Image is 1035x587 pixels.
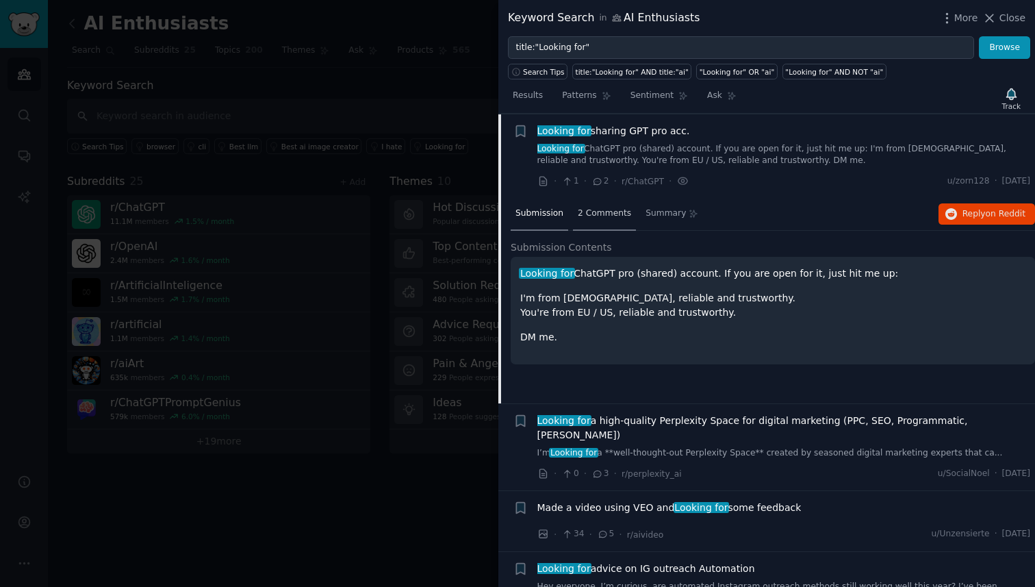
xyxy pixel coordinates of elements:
[707,90,722,102] span: Ask
[554,466,557,481] span: ·
[702,85,741,113] a: Ask
[614,466,617,481] span: ·
[536,563,592,574] span: Looking for
[537,501,802,515] a: Made a video using VEO andLooking forsome feedback
[519,268,575,279] span: Looking for
[584,174,587,188] span: ·
[619,527,622,542] span: ·
[995,528,997,540] span: ·
[537,143,1031,167] a: Looking forChatGPT pro (shared) account. If you are open for it, just hit me up: I'm from [DEMOGR...
[997,84,1025,113] button: Track
[669,174,672,188] span: ·
[630,90,674,102] span: Sentiment
[576,67,689,77] div: title:"Looking for" AND title:"ai"
[562,90,596,102] span: Patterns
[536,144,585,153] span: Looking for
[537,414,1031,442] a: Looking fora high-quality Perplexity Space for digital marketing (PPC, SEO, Programmatic, [PERSON...
[938,203,1035,225] button: Replyon Reddit
[947,175,990,188] span: u/zorn128
[1002,528,1030,540] span: [DATE]
[513,90,543,102] span: Results
[520,330,1025,345] p: DM me.
[537,447,1031,460] a: I’mLooking fora **well-thought-out Perplexity Space** created by seasoned digital marketing exper...
[696,64,778,79] a: "Looking for" OR "ai"
[549,448,598,458] span: Looking for
[597,528,614,540] span: 5
[536,125,592,136] span: Looking for
[591,468,609,480] span: 3
[962,208,1025,221] span: Reply
[537,501,802,515] span: Made a video using VEO and some feedback
[674,502,730,513] span: Looking for
[700,67,775,77] div: "Looking for" OR "ai"
[515,208,563,220] span: Submission
[554,527,557,542] span: ·
[599,12,606,25] span: in
[584,466,587,481] span: ·
[520,291,1025,320] p: I'm from [DEMOGRAPHIC_DATA], reliable and trustworthy. You're from EU / US, reliable and trustwor...
[626,85,693,113] a: Sentiment
[932,528,990,540] span: u/Unzensierte
[1002,101,1021,111] div: Track
[999,11,1025,25] span: Close
[561,175,578,188] span: 1
[646,208,686,220] span: Summary
[508,10,700,27] div: Keyword Search AI Enthusiasts
[537,562,755,576] a: Looking foradvice on IG outreach Automation
[940,11,978,25] button: More
[508,36,974,60] input: Try a keyword related to your business
[561,528,584,540] span: 34
[589,527,592,542] span: ·
[979,36,1030,60] button: Browse
[561,468,578,480] span: 0
[508,85,548,113] a: Results
[537,124,690,138] a: Looking forsharing GPT pro acc.
[572,64,691,79] a: title:"Looking for" AND title:"ai"
[986,209,1025,218] span: on Reddit
[954,11,978,25] span: More
[511,240,612,255] span: Submission Contents
[982,11,1025,25] button: Close
[785,67,883,77] div: "Looking for" AND NOT "ai"
[537,124,690,138] span: sharing GPT pro acc.
[782,64,886,79] a: "Looking for" AND NOT "ai"
[995,468,997,480] span: ·
[614,174,617,188] span: ·
[1002,175,1030,188] span: [DATE]
[557,85,615,113] a: Patterns
[1002,468,1030,480] span: [DATE]
[537,414,1031,442] span: a high-quality Perplexity Space for digital marketing (PPC, SEO, Programmatic, [PERSON_NAME])
[508,64,567,79] button: Search Tips
[536,415,592,426] span: Looking for
[578,208,631,220] span: 2 Comments
[537,562,755,576] span: advice on IG outreach Automation
[622,177,664,186] span: r/ChatGPT
[938,468,990,480] span: u/SocialNoel
[520,266,1025,281] p: ChatGPT pro (shared) account. If you are open for it, just hit me up:
[591,175,609,188] span: 2
[627,530,664,540] span: r/aivideo
[995,175,997,188] span: ·
[554,174,557,188] span: ·
[523,67,565,77] span: Search Tips
[622,469,682,479] span: r/perplexity_ai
